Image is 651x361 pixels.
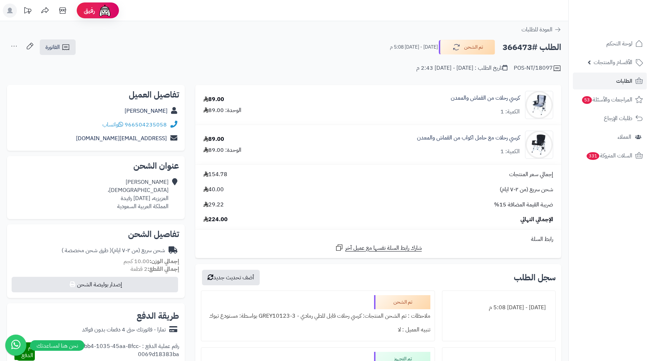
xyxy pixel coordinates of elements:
[618,132,631,142] span: العملاء
[202,270,260,285] button: أضف تحديث جديد
[500,186,553,194] span: شحن سريع (من ٢-٧ ايام)
[606,39,632,49] span: لوحة التحكم
[573,35,647,52] a: لوحة التحكم
[525,131,553,159] img: 1730300607-110102650005-90x90.jpg
[125,107,168,115] a: [PERSON_NAME]
[494,201,553,209] span: ضريبة القيمة المضافة 15%
[198,235,558,243] div: رابط السلة
[206,323,430,337] div: تنبيه العميل : لا
[76,134,167,143] a: [EMAIL_ADDRESS][DOMAIN_NAME]
[573,129,647,145] a: العملاء
[203,135,224,143] div: 89.00
[603,20,644,35] img: logo-2.png
[82,326,166,334] div: تمارا - فاتورتك حتى 4 دفعات بدون فوائد
[500,148,520,156] div: الكمية: 1
[586,151,632,161] span: السلات المتروكة
[147,265,179,273] strong: إجمالي القطع:
[203,170,227,179] span: 154.78
[335,243,422,252] a: شارك رابط السلة نفسها مع عميل آخر
[604,113,632,123] span: طلبات الإرجاع
[594,57,632,67] span: الأقسام والمنتجات
[573,91,647,108] a: المراجعات والأسئلة53
[150,257,179,266] strong: إجمالي الوزن:
[520,216,553,224] span: الإجمالي النهائي
[203,186,224,194] span: 40.00
[21,343,33,360] span: تم الدفع
[98,4,112,18] img: ai-face.png
[573,73,647,89] a: الطلبات
[514,273,556,282] h3: سجل الطلب
[525,91,553,119] img: 1730300415-110102650003-90x90.jpg
[451,94,520,102] a: كرسي رحلات من القماش والمعدن
[35,342,179,361] div: رقم عملية الدفع : 4ecdebb4-1035-45aa-8fcc-0069d18383ba
[582,96,592,104] span: 53
[13,230,179,238] h2: تفاصيل الشحن
[500,108,520,116] div: الكمية: 1
[108,178,169,210] div: [PERSON_NAME] [DEMOGRAPHIC_DATA]، العزيزيه، [DATE] رفيدة المملكة العربية السعودية
[203,106,241,114] div: الوحدة: 89.00
[416,64,507,72] div: تاريخ الطلب : [DATE] - [DATE] 2:43 م
[503,40,561,55] h2: الطلب #366473
[509,170,553,179] span: إجمالي سعر المنتجات
[12,277,178,292] button: إصدار بوليصة الشحن
[62,247,165,255] div: شحن سريع (من ٢-٧ ايام)
[203,146,241,154] div: الوحدة: 89.00
[522,25,552,34] span: العودة للطلبات
[45,43,60,51] span: الفاتورة
[374,295,430,309] div: تم الشحن
[125,120,167,129] a: 966504235058
[390,44,438,51] small: [DATE] - [DATE] 5:08 م
[40,39,76,55] a: الفاتورة
[102,120,123,129] a: واتساب
[439,40,495,55] button: تم الشحن
[587,152,599,160] span: 331
[573,110,647,127] a: طلبات الإرجاع
[13,162,179,170] h2: عنوان الشحن
[616,76,632,86] span: الطلبات
[19,4,36,19] a: تحديثات المنصة
[131,265,179,273] small: 2 قطعة
[345,244,422,252] span: شارك رابط السلة نفسها مع عميل آخر
[522,25,561,34] a: العودة للطلبات
[581,95,632,105] span: المراجعات والأسئلة
[203,201,224,209] span: 29.22
[124,257,179,266] small: 10.00 كجم
[206,309,430,323] div: ملاحظات : تم الشحن المنتجات: كرسي رحلات قابل للطي رمادي - GREY10123-3 بواسطة: مستودع تبوك
[203,216,228,224] span: 224.00
[203,95,224,104] div: 89.00
[447,301,551,315] div: [DATE] - [DATE] 5:08 م
[62,246,112,255] span: ( طرق شحن مخصصة )
[514,64,561,73] div: POS-NT/18097
[573,147,647,164] a: السلات المتروكة331
[137,312,179,320] h2: طريقة الدفع
[417,134,520,142] a: كرسي رحلات مع حامل اكواب من القماش والمعدن
[13,91,179,99] h2: تفاصيل العميل
[84,6,95,15] span: رفيق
